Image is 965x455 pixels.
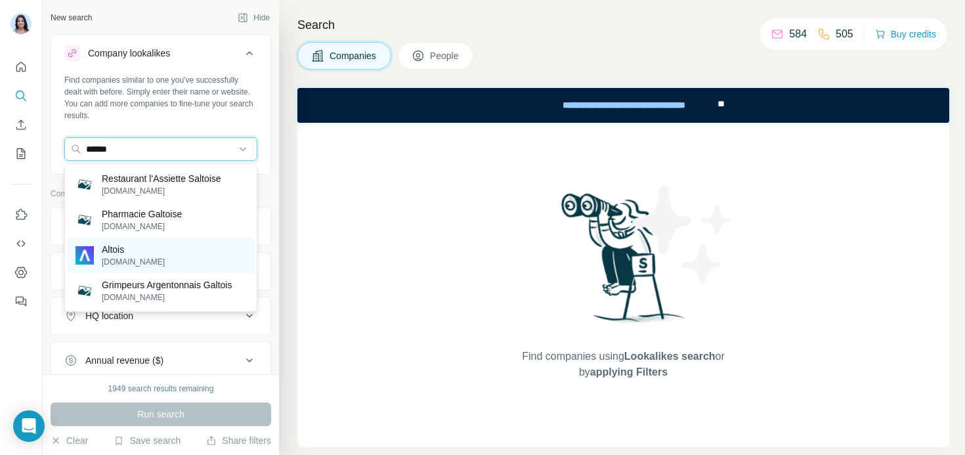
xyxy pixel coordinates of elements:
[11,13,32,34] img: Avatar
[624,351,716,362] span: Lookalikes search
[102,256,165,268] p: [DOMAIN_NAME]
[88,47,170,60] div: Company lookalikes
[11,203,32,227] button: Use Surfe on LinkedIn
[624,175,742,293] img: Surfe Illustration - Stars
[789,26,807,42] p: 584
[875,25,936,43] button: Buy credits
[102,185,221,197] p: [DOMAIN_NAME]
[102,221,182,232] p: [DOMAIN_NAME]
[590,366,668,378] span: applying Filters
[51,255,270,287] button: Industry
[11,142,32,165] button: My lists
[228,8,279,28] button: Hide
[51,211,270,242] button: Company
[75,175,94,194] img: Restaurant l'Assiette Saltoise
[114,434,181,447] button: Save search
[64,74,257,121] div: Find companies similar to one you've successfully dealt with before. Simply enter their name or w...
[13,410,45,442] div: Open Intercom Messenger
[102,207,182,221] p: Pharmacie Galtoise
[102,278,232,292] p: Grimpeurs Argentonnais Galtois
[11,55,32,79] button: Quick start
[11,232,32,255] button: Use Surfe API
[102,172,221,185] p: Restaurant l'Assiette Saltoise
[108,383,214,395] div: 1949 search results remaining
[297,16,949,34] h4: Search
[51,12,92,24] div: New search
[51,345,270,376] button: Annual revenue ($)
[518,349,728,380] span: Find companies using or by
[555,190,692,336] img: Surfe Illustration - Woman searching with binoculars
[11,113,32,137] button: Enrich CSV
[85,309,133,322] div: HQ location
[51,188,271,200] p: Company information
[51,434,88,447] button: Clear
[102,243,165,256] p: Altois
[836,26,853,42] p: 505
[330,49,377,62] span: Companies
[85,354,163,367] div: Annual revenue ($)
[75,282,94,300] img: Grimpeurs Argentonnais Galtois
[297,88,949,123] iframe: Banner
[11,261,32,284] button: Dashboard
[51,300,270,332] button: HQ location
[430,49,460,62] span: People
[102,292,232,303] p: [DOMAIN_NAME]
[11,290,32,313] button: Feedback
[51,37,270,74] button: Company lookalikes
[75,211,94,229] img: Pharmacie Galtoise
[75,246,94,265] img: Altois
[11,84,32,108] button: Search
[206,434,271,447] button: Share filters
